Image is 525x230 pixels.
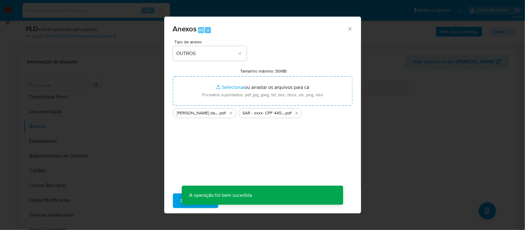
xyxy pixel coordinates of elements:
[173,23,197,34] span: Anexos
[219,110,226,116] span: .pdf
[347,26,352,31] button: Fechar
[229,194,249,208] span: Cancelar
[174,40,248,44] span: Tipo de anexo
[181,194,210,208] span: Subir arquivo
[173,193,218,208] button: Subir arquivo
[227,109,235,117] button: Excluir Mulan Paulo Emir Escobar da Cruz 116424824_2025_08_15_16_39_59 - Resumen TX.pdf
[177,110,219,116] span: [PERSON_NAME] da Cruz 116424824_2025_08_15_16_39_59 - Resumen [GEOGRAPHIC_DATA]
[207,27,209,33] span: a
[293,109,300,117] button: Excluir SAR - xxxx- CPF 44513666072 - PAULO EMIR ESCOBAR DA CRUZ.pdf
[285,110,292,116] span: .pdf
[199,27,204,33] span: Alt
[240,68,287,74] label: Tamanho máximo: 50MB
[177,50,237,57] span: OUTROS
[173,46,247,61] button: OUTROS
[173,106,352,118] ul: Arquivos selecionados
[243,110,285,116] span: SAR - xxxx- CPF 44513666072 - [PERSON_NAME]
[182,186,259,205] p: A operação foi bem sucedida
